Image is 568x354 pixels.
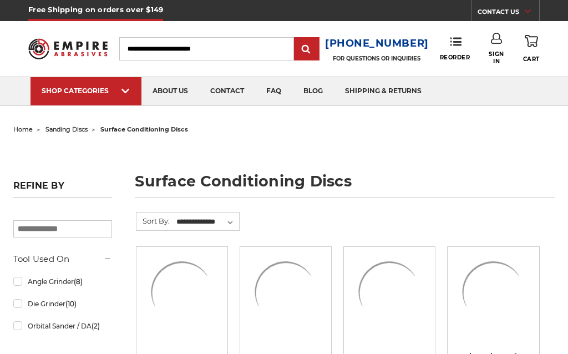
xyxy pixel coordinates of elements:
label: Sort By: [136,213,170,229]
span: (2) [92,322,100,330]
img: blue clean and strip disc [248,255,323,330]
a: CONTACT US [478,6,539,21]
a: about us [141,77,199,105]
a: [PHONE_NUMBER] [325,36,429,52]
a: blog [292,77,334,105]
a: shipping & returns [334,77,433,105]
a: Angle Grinder [13,272,113,291]
a: home [13,125,33,133]
a: Orbital Sander / DA [13,316,113,336]
a: Cart [523,33,540,64]
a: Reorder [440,37,470,60]
img: Gray Surface Prep Disc [455,255,531,330]
a: contact [199,77,255,105]
span: (8) [74,277,83,286]
select: Sort By: [175,214,239,230]
a: Die Grinder [13,294,113,313]
h1: surface conditioning discs [135,174,555,198]
span: Cart [523,55,540,63]
span: Reorder [440,54,470,61]
img: 4-1/2" x 7/8" Easy Strip and Clean Disc [352,255,427,330]
img: 4" x 5/8" easy strip and clean discs [144,255,220,330]
a: sanding discs [45,125,88,133]
div: SHOP CATEGORIES [42,87,130,95]
input: Submit [296,38,318,60]
h5: Tool Used On [13,252,113,266]
span: (10) [65,300,77,308]
span: surface conditioning discs [100,125,188,133]
h5: Refine by [13,180,113,198]
img: Empire Abrasives [28,33,107,64]
span: Sign In [485,50,508,65]
a: faq [255,77,292,105]
p: FOR QUESTIONS OR INQUIRIES [325,55,429,62]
